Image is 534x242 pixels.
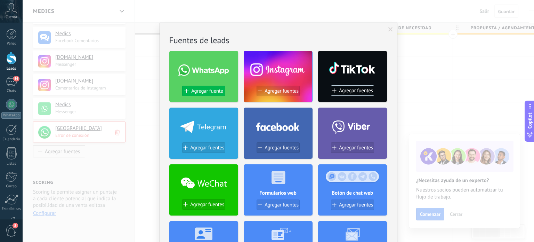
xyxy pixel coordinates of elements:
[6,15,17,19] span: Cuenta
[318,190,387,196] h4: Botón de chat web
[182,199,225,210] button: Agregar fuentes
[190,202,224,208] span: Agregar fuentes
[1,137,22,142] div: Calendario
[182,86,225,96] button: Agregar fuente
[265,145,299,151] span: Agregar fuentes
[257,142,300,153] button: Agregar fuentes
[526,112,533,128] span: Copilot
[1,184,22,189] div: Correo
[169,35,388,46] h2: Fuentes de leads
[1,207,22,211] div: Estadísticas
[257,200,300,210] button: Agregar fuentes
[13,223,18,228] span: 5
[265,88,299,94] span: Agregar fuentes
[191,88,223,94] span: Agregar fuente
[331,142,374,153] button: Agregar fuentes
[339,202,373,208] span: Agregar fuentes
[1,67,22,71] div: Leads
[257,86,300,96] button: Agregar fuentes
[13,76,19,81] span: 54
[339,88,373,94] span: Agregar fuentes
[1,112,21,119] div: WhatsApp
[1,89,22,93] div: Chats
[1,162,22,166] div: Listas
[190,145,224,151] span: Agregar fuentes
[331,200,374,210] button: Agregar fuentes
[265,202,299,208] span: Agregar fuentes
[1,41,22,46] div: Panel
[244,190,313,196] h4: Formularios web
[182,142,225,153] button: Agregar fuentes
[339,145,373,151] span: Agregar fuentes
[331,85,374,96] button: Agregar fuentes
